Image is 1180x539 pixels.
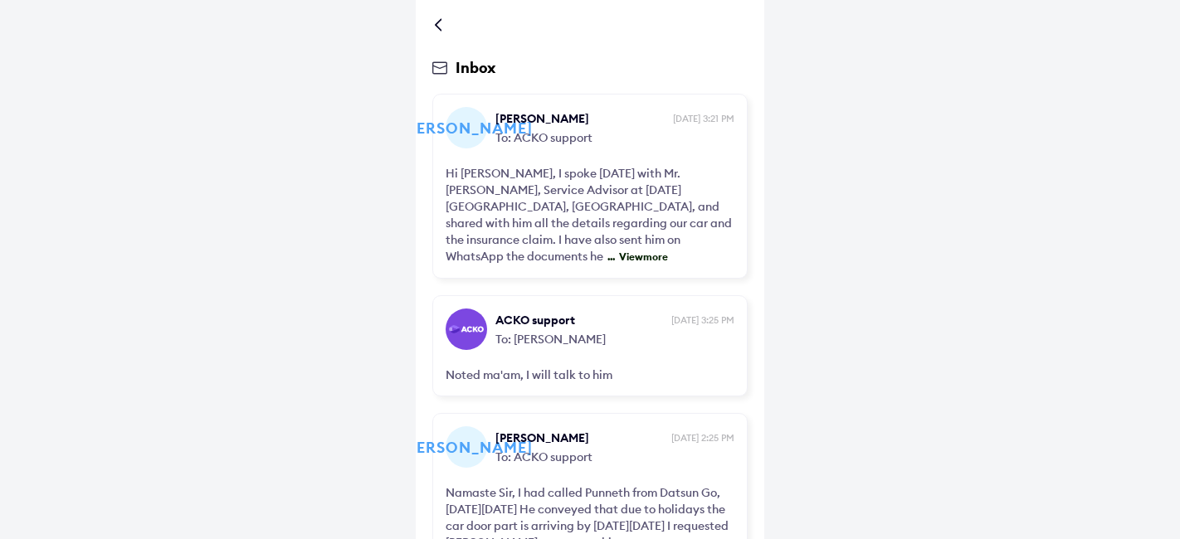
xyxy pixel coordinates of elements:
[495,430,667,446] span: [PERSON_NAME]
[446,107,487,148] div: [PERSON_NAME]
[495,312,667,328] span: ACKO support
[446,165,734,265] div: Hi [PERSON_NAME], I spoke [DATE] with Mr. [PERSON_NAME], Service Advisor at [DATE][GEOGRAPHIC_DAT...
[446,426,487,468] div: [PERSON_NAME]
[432,58,748,77] div: Inbox
[671,313,734,327] span: [DATE] 3:25 PM
[449,325,484,333] img: horizontal-gradient-white-text.png
[495,328,734,347] span: To: [PERSON_NAME]
[495,110,669,127] span: [PERSON_NAME]
[603,250,615,263] span: ...
[671,431,734,444] span: [DATE] 2:25 PM
[615,250,668,263] span: View more
[495,127,734,146] span: To: ACKO support
[673,112,734,125] span: [DATE] 3:21 PM
[495,446,734,465] span: To: ACKO support
[446,367,734,383] div: Noted ma'am, I will talk to him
